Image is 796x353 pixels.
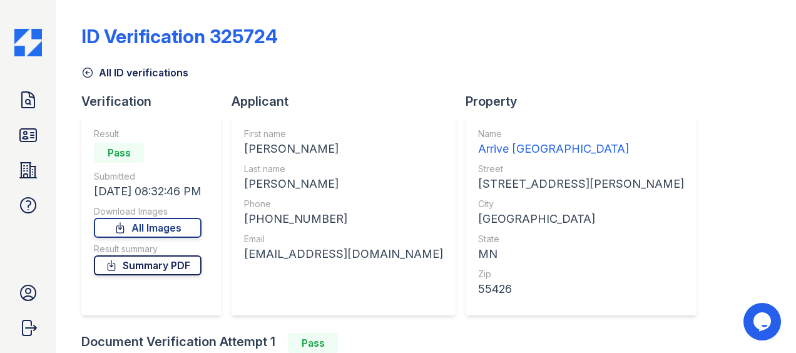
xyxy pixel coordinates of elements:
div: Phone [244,198,443,210]
div: Pass [288,333,338,353]
div: ID Verification 325724 [81,25,278,48]
div: Verification [81,93,232,110]
a: Name Arrive [GEOGRAPHIC_DATA] [478,128,684,158]
div: City [478,198,684,210]
div: Applicant [232,93,466,110]
div: State [478,233,684,245]
img: CE_Icon_Blue-c292c112584629df590d857e76928e9f676e5b41ef8f769ba2f05ee15b207248.png [14,29,42,56]
div: [DATE] 08:32:46 PM [94,183,202,200]
div: 55426 [478,280,684,298]
iframe: chat widget [743,303,783,340]
div: Property [466,93,707,110]
div: Street [478,163,684,175]
div: [GEOGRAPHIC_DATA] [478,210,684,228]
div: Result summary [94,243,202,255]
div: Arrive [GEOGRAPHIC_DATA] [478,140,684,158]
div: Zip [478,268,684,280]
div: Pass [94,143,144,163]
a: Summary PDF [94,255,202,275]
div: Last name [244,163,443,175]
a: All Images [94,218,202,238]
div: [STREET_ADDRESS][PERSON_NAME] [478,175,684,193]
a: All ID verifications [81,65,188,80]
div: Download Images [94,205,202,218]
div: Email [244,233,443,245]
div: [PHONE_NUMBER] [244,210,443,228]
div: Result [94,128,202,140]
div: MN [478,245,684,263]
div: Document Verification Attempt 1 [81,333,707,353]
div: Name [478,128,684,140]
div: [PERSON_NAME] [244,140,443,158]
div: Submitted [94,170,202,183]
div: [EMAIL_ADDRESS][DOMAIN_NAME] [244,245,443,263]
div: [PERSON_NAME] [244,175,443,193]
div: First name [244,128,443,140]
